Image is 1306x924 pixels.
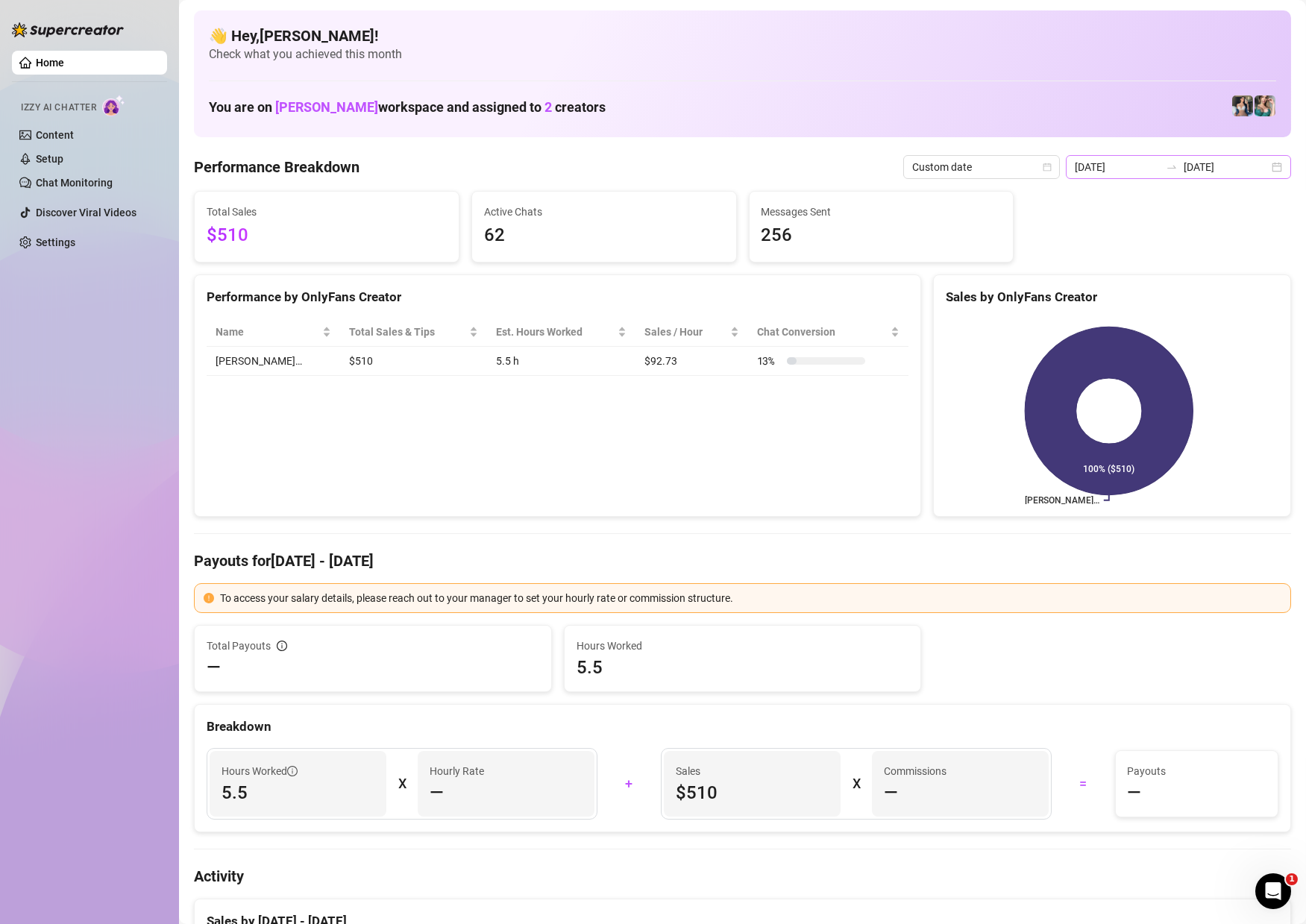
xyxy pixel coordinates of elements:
a: Settings [36,236,75,248]
a: Setup [36,153,63,165]
iframe: Intercom live chat [1255,873,1291,909]
span: 1 [1286,873,1298,885]
th: Chat Conversion [748,318,909,347]
div: Performance by OnlyFans Creator [207,287,908,307]
th: Total Sales & Tips [340,318,488,347]
div: X [398,772,406,796]
th: Sales / Hour [635,318,748,347]
span: Chat Conversion [757,324,888,340]
article: Hourly Rate [430,763,484,779]
span: $510 [207,221,447,250]
span: Hours Worked [577,638,909,654]
span: 5.5 [222,781,374,805]
div: = [1061,772,1106,796]
span: — [207,656,221,679]
th: Name [207,318,340,347]
div: Est. Hours Worked [496,324,615,340]
span: Sales / Hour [644,324,727,340]
text: [PERSON_NAME]… [1025,495,1099,506]
span: Name [216,324,319,340]
h4: Payouts for [DATE] - [DATE] [194,550,1291,571]
h4: 👋 Hey, [PERSON_NAME] ! [209,25,1276,46]
td: [PERSON_NAME]… [207,347,340,376]
span: 2 [544,99,552,115]
span: info-circle [287,766,298,776]
article: Commissions [884,763,946,779]
input: Start date [1075,159,1160,175]
h1: You are on workspace and assigned to creators [209,99,606,116]
img: Katy [1232,95,1253,116]
span: Active Chats [484,204,724,220]
input: End date [1184,159,1269,175]
h4: Performance Breakdown [194,157,360,177]
img: AI Chatter [102,95,125,116]
div: X [853,772,860,796]
img: logo-BBDzfeDw.svg [12,22,124,37]
span: Messages Sent [762,204,1002,220]
span: 5.5 [577,656,909,679]
span: Custom date [912,156,1051,178]
a: Chat Monitoring [36,177,113,189]
span: Check what you achieved this month [209,46,1276,63]
img: Zaddy [1255,95,1275,116]
span: Hours Worked [222,763,298,779]
span: swap-right [1166,161,1178,173]
div: + [606,772,652,796]
span: [PERSON_NAME] [275,99,378,115]
span: 256 [762,221,1002,250]
a: Discover Viral Videos [36,207,136,219]
td: 5.5 h [487,347,635,376]
span: 13 % [757,353,781,369]
span: Total Sales [207,204,447,220]
span: Izzy AI Chatter [21,101,96,115]
div: Breakdown [207,717,1278,737]
span: calendar [1043,163,1052,172]
span: Total Sales & Tips [349,324,467,340]
span: — [430,781,444,805]
span: — [884,781,898,805]
span: Total Payouts [207,638,271,654]
td: $510 [340,347,488,376]
span: Payouts [1128,763,1266,779]
span: $510 [676,781,829,805]
div: To access your salary details, please reach out to your manager to set your hourly rate or commis... [220,590,1281,606]
h4: Activity [194,866,1291,887]
td: $92.73 [635,347,748,376]
a: Home [36,57,64,69]
span: info-circle [277,641,287,651]
span: 62 [484,221,724,250]
span: to [1166,161,1178,173]
span: — [1128,781,1142,805]
span: Sales [676,763,829,779]
span: exclamation-circle [204,593,214,603]
div: Sales by OnlyFans Creator [946,287,1278,307]
a: Content [36,129,74,141]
